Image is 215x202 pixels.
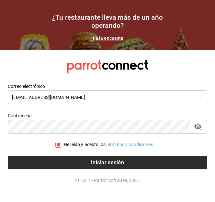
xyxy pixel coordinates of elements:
button: Iniciar sesión [8,156,207,169]
a: Ir a la encuesta [91,36,123,41]
a: Términos y condiciones. [106,142,154,147]
button: passwordField [192,121,203,132]
h1: ¿Tu restaurante lleva más de un año operando? [43,14,172,30]
label: Correo electrónico [8,84,207,89]
label: Contraseña [8,113,207,118]
input: Ingresa tu correo electrónico [8,90,207,104]
div: He leído y acepto los [64,141,154,148]
p: V1.70.7 - Parrot Software, 2025. [8,177,207,184]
